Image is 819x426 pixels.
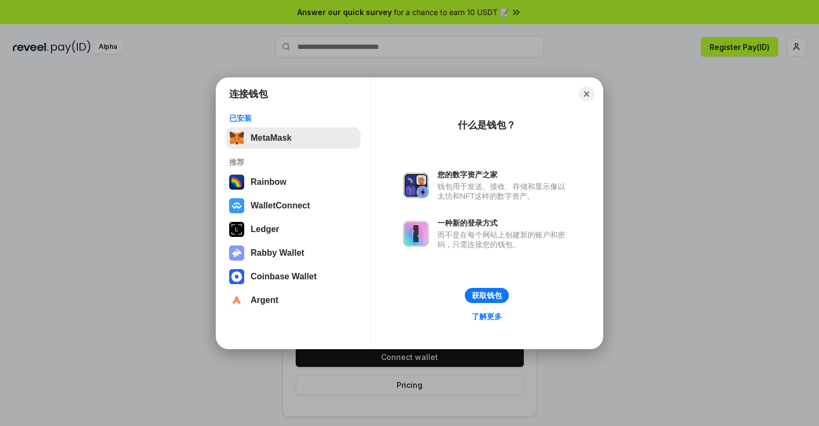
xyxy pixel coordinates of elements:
div: MetaMask [251,133,291,143]
img: svg+xml,%3Csvg%20width%3D%2228%22%20height%3D%2228%22%20viewBox%3D%220%200%2028%2028%22%20fill%3D... [229,198,244,213]
div: 什么是钱包？ [458,119,516,132]
div: 钱包用于发送、接收、存储和显示像以太坊和NFT这样的数字资产。 [437,182,571,201]
div: Rainbow [251,177,287,187]
div: Coinbase Wallet [251,272,317,281]
img: svg+xml,%3Csvg%20xmlns%3D%22http%3A%2F%2Fwww.w3.org%2F2000%2Fsvg%22%20fill%3D%22none%22%20viewBox... [403,172,429,198]
button: Rainbow [226,171,361,193]
img: svg+xml,%3Csvg%20width%3D%2228%22%20height%3D%2228%22%20viewBox%3D%220%200%2028%2028%22%20fill%3D... [229,269,244,284]
button: 获取钱包 [465,288,509,303]
div: 而不是在每个网站上创建新的账户和密码，只需连接您的钱包。 [437,230,571,249]
button: Coinbase Wallet [226,266,361,287]
div: 了解更多 [472,312,502,321]
img: svg+xml,%3Csvg%20xmlns%3D%22http%3A%2F%2Fwww.w3.org%2F2000%2Fsvg%22%20fill%3D%22none%22%20viewBox... [403,221,429,247]
a: 了解更多 [465,309,508,323]
div: WalletConnect [251,201,310,211]
div: 您的数字资产之家 [437,170,571,179]
div: 已安装 [229,113,357,123]
button: Argent [226,290,361,311]
div: Ledger [251,225,279,234]
button: MetaMask [226,127,361,149]
button: Close [579,86,594,102]
div: Argent [251,295,279,305]
button: Rabby Wallet [226,242,361,264]
div: Rabby Wallet [251,248,304,258]
div: 一种新的登录方式 [437,218,571,228]
img: svg+xml,%3Csvg%20xmlns%3D%22http%3A%2F%2Fwww.w3.org%2F2000%2Fsvg%22%20width%3D%2228%22%20height%3... [229,222,244,237]
img: svg+xml,%3Csvg%20fill%3D%22none%22%20height%3D%2233%22%20viewBox%3D%220%200%2035%2033%22%20width%... [229,131,244,146]
div: 推荐 [229,157,357,167]
img: svg+xml,%3Csvg%20width%3D%2228%22%20height%3D%2228%22%20viewBox%3D%220%200%2028%2028%22%20fill%3D... [229,293,244,308]
h1: 连接钱包 [229,88,268,100]
button: Ledger [226,219,361,240]
img: svg+xml,%3Csvg%20width%3D%22120%22%20height%3D%22120%22%20viewBox%3D%220%200%20120%20120%22%20fil... [229,175,244,190]
div: 获取钱包 [472,291,502,300]
button: WalletConnect [226,195,361,216]
img: svg+xml,%3Csvg%20xmlns%3D%22http%3A%2F%2Fwww.w3.org%2F2000%2Fsvg%22%20fill%3D%22none%22%20viewBox... [229,246,244,261]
